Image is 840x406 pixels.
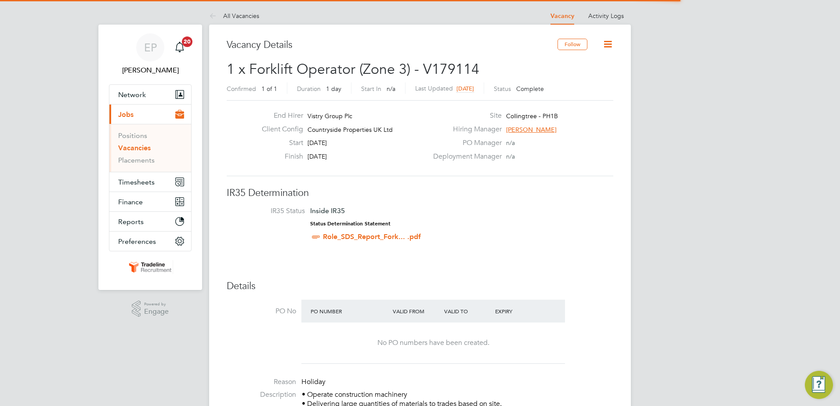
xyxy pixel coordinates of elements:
[428,111,502,120] label: Site
[326,85,341,93] span: 1 day
[261,85,277,93] span: 1 of 1
[442,303,493,319] div: Valid To
[308,303,391,319] div: PO Number
[506,112,558,120] span: Collingtree - PH1B
[227,377,296,387] label: Reason
[493,303,544,319] div: Expiry
[109,105,191,124] button: Jobs
[109,33,192,76] a: EP[PERSON_NAME]
[255,152,303,161] label: Finish
[310,207,345,215] span: Inside IR35
[118,198,143,206] span: Finance
[144,301,169,308] span: Powered by
[171,33,188,62] a: 20
[118,144,151,152] a: Vacancies
[109,65,192,76] span: Ellie Page
[118,131,147,140] a: Positions
[391,303,442,319] div: Valid From
[144,42,157,53] span: EP
[118,91,146,99] span: Network
[456,85,474,92] span: [DATE]
[506,126,557,134] span: [PERSON_NAME]
[550,12,574,20] a: Vacancy
[227,61,479,78] span: 1 x Forklift Operator (Zone 3) - V179114
[588,12,624,20] a: Activity Logs
[301,377,326,386] span: Holiday
[109,85,191,104] button: Network
[227,307,296,316] label: PO No
[227,187,613,199] h3: IR35 Determination
[308,112,352,120] span: Vistry Group Plc
[227,85,256,93] label: Confirmed
[109,124,191,172] div: Jobs
[310,221,391,227] strong: Status Determination Statement
[308,139,327,147] span: [DATE]
[255,111,303,120] label: End Hirer
[387,85,395,93] span: n/a
[297,85,321,93] label: Duration
[428,152,502,161] label: Deployment Manager
[132,301,169,317] a: Powered byEngage
[428,138,502,148] label: PO Manager
[516,85,544,93] span: Complete
[308,126,393,134] span: Countryside Properties UK Ltd
[209,12,259,20] a: All Vacancies
[109,232,191,251] button: Preferences
[144,308,169,315] span: Engage
[109,172,191,192] button: Timesheets
[227,390,296,399] label: Description
[109,192,191,211] button: Finance
[558,39,587,50] button: Follow
[323,232,421,241] a: Role_SDS_Report_Fork... .pdf
[109,212,191,231] button: Reports
[255,138,303,148] label: Start
[118,217,144,226] span: Reports
[182,36,192,47] span: 20
[118,110,134,119] span: Jobs
[227,39,558,51] h3: Vacancy Details
[227,280,613,293] h3: Details
[428,125,502,134] label: Hiring Manager
[118,178,155,186] span: Timesheets
[127,260,173,274] img: tradelinerecruitment-logo-retina.png
[494,85,511,93] label: Status
[118,156,155,164] a: Placements
[310,338,556,348] div: No PO numbers have been created.
[506,152,515,160] span: n/a
[308,152,327,160] span: [DATE]
[805,371,833,399] button: Engage Resource Center
[98,25,202,290] nav: Main navigation
[235,207,305,216] label: IR35 Status
[255,125,303,134] label: Client Config
[415,84,453,92] label: Last Updated
[506,139,515,147] span: n/a
[361,85,381,93] label: Start In
[109,260,192,274] a: Go to home page
[118,237,156,246] span: Preferences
